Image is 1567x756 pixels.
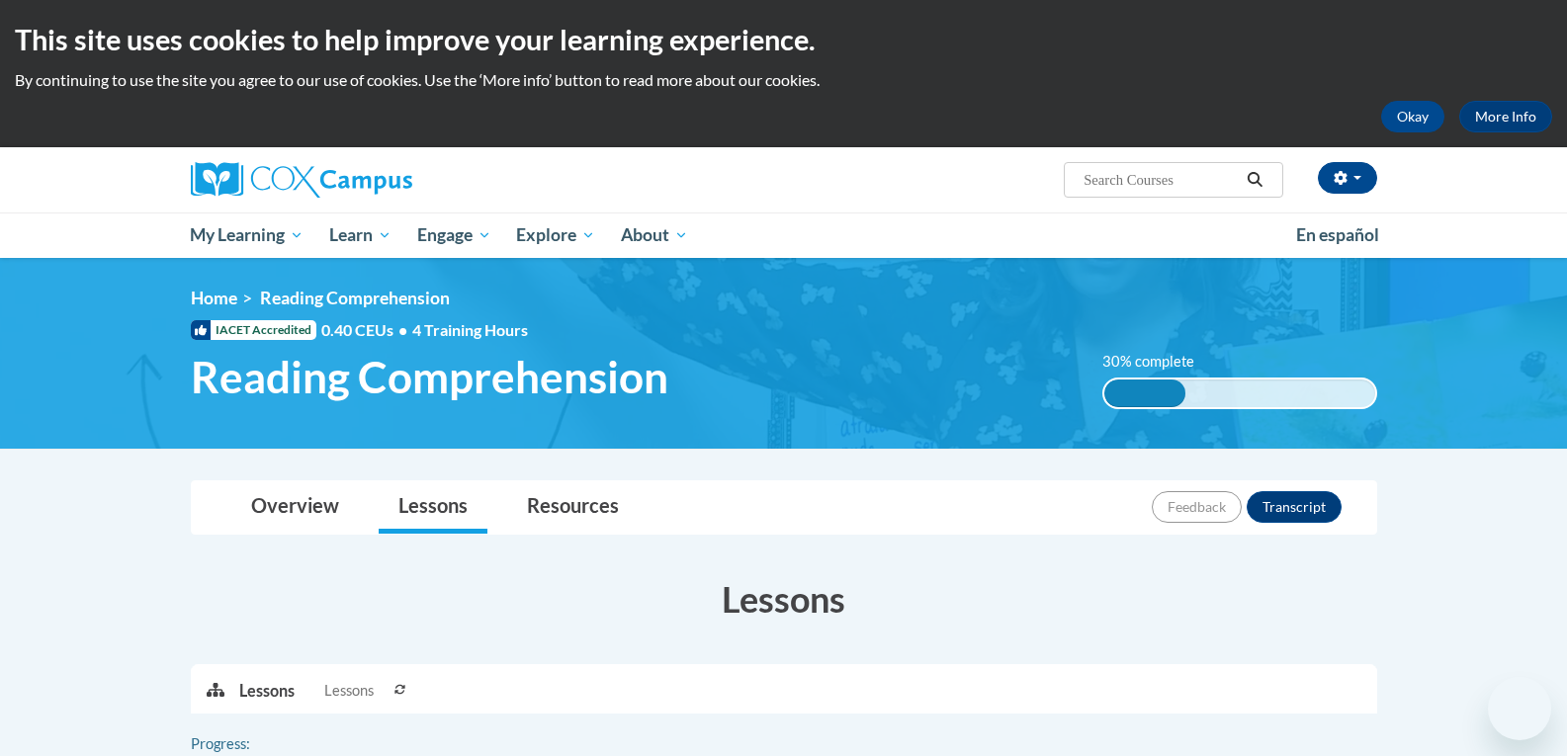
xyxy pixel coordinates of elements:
[191,320,316,340] span: IACET Accredited
[1104,379,1185,407] div: 30% complete
[329,223,392,247] span: Learn
[321,319,412,341] span: 0.40 CEUs
[1283,214,1392,256] a: En español
[1459,101,1552,132] a: More Info
[231,481,359,534] a: Overview
[316,212,404,258] a: Learn
[190,223,304,247] span: My Learning
[191,733,305,755] label: Progress:
[507,481,639,534] a: Resources
[379,481,487,534] a: Lessons
[191,162,412,198] img: Cox Campus
[191,574,1377,624] h3: Lessons
[239,680,295,702] p: Lessons
[15,20,1552,59] h2: This site uses cookies to help improve your learning experience.
[621,223,688,247] span: About
[1152,491,1242,523] button: Feedback
[608,212,701,258] a: About
[1296,224,1379,245] span: En español
[1318,162,1377,194] button: Account Settings
[260,288,450,308] span: Reading Comprehension
[516,223,595,247] span: Explore
[404,212,504,258] a: Engage
[324,680,374,702] span: Lessons
[503,212,608,258] a: Explore
[191,162,566,198] a: Cox Campus
[1102,351,1216,373] label: 30% complete
[191,288,237,308] a: Home
[417,223,491,247] span: Engage
[178,212,317,258] a: My Learning
[161,212,1407,258] div: Main menu
[15,69,1552,91] p: By continuing to use the site you agree to our use of cookies. Use the ‘More info’ button to read...
[1240,168,1269,192] button: Search
[398,320,407,339] span: •
[1488,677,1551,740] iframe: Button to launch messaging window
[191,351,668,403] span: Reading Comprehension
[1247,491,1342,523] button: Transcript
[412,320,528,339] span: 4 Training Hours
[1381,101,1444,132] button: Okay
[1082,168,1240,192] input: Search Courses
